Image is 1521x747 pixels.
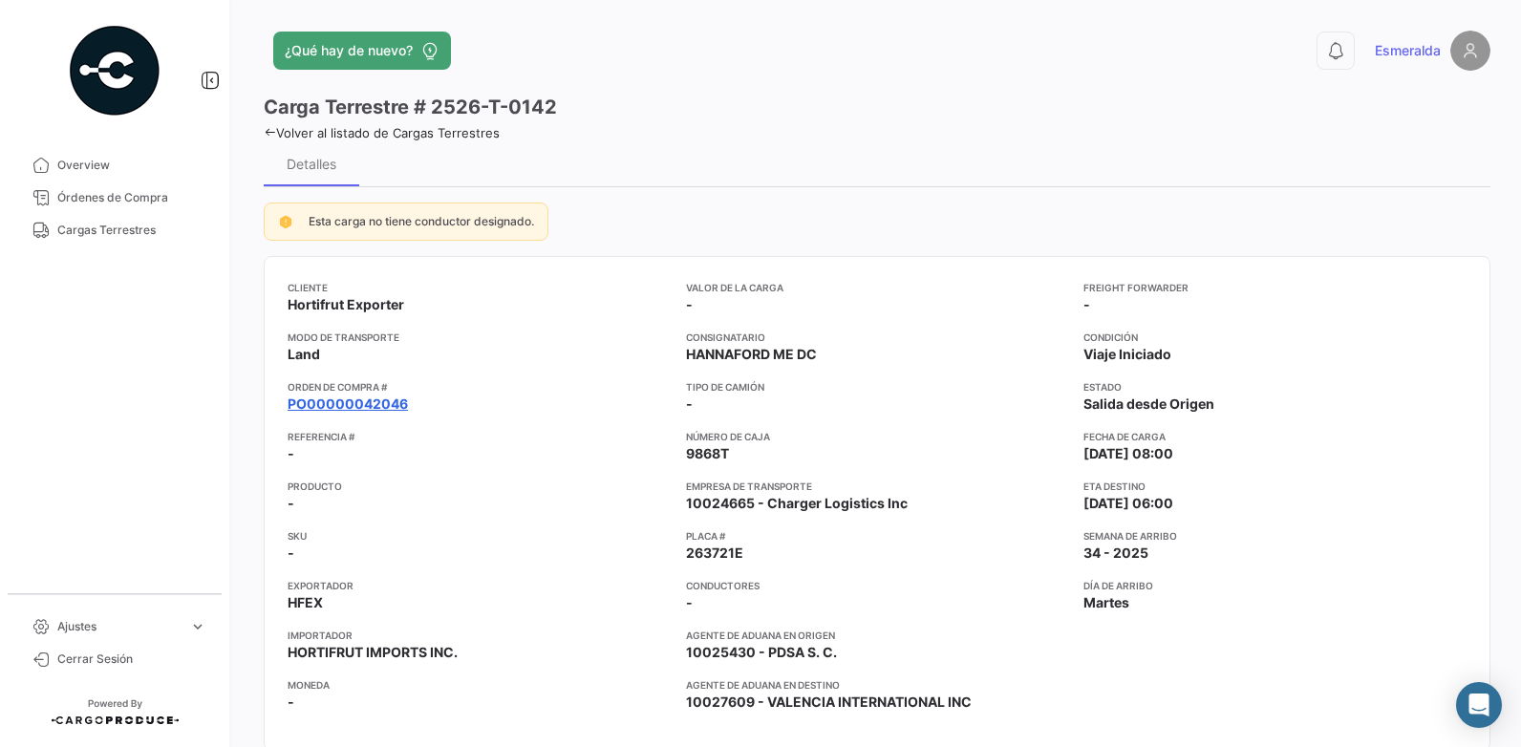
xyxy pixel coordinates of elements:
app-card-info-title: Moneda [288,677,671,693]
span: - [686,593,693,612]
span: [DATE] 08:00 [1083,444,1173,463]
img: powered-by.png [67,23,162,118]
span: ¿Qué hay de nuevo? [285,41,413,60]
app-card-info-title: Valor de la Carga [686,280,1069,295]
button: ¿Qué hay de nuevo? [273,32,451,70]
span: 34 - 2025 [1083,544,1148,563]
a: Volver al listado de Cargas Terrestres [264,125,500,140]
app-card-info-title: Placa # [686,528,1069,544]
span: HFEX [288,593,323,612]
app-card-info-title: SKU [288,528,671,544]
a: Órdenes de Compra [15,181,214,214]
span: 10025430 - PDSA S. C. [686,643,837,662]
app-card-info-title: Importador [288,628,671,643]
app-card-info-title: Orden de Compra # [288,379,671,395]
span: [DATE] 06:00 [1083,494,1173,513]
app-card-info-title: Día de Arribo [1083,578,1467,593]
h3: Carga Terrestre # 2526-T-0142 [264,94,557,120]
span: Órdenes de Compra [57,189,206,206]
span: 10027609 - VALENCIA INTERNATIONAL INC [686,693,972,712]
span: 9868T [686,444,729,463]
app-card-info-title: Agente de Aduana en Destino [686,677,1069,693]
app-card-info-title: Semana de Arribo [1083,528,1467,544]
div: Detalles [287,156,336,172]
span: - [686,295,693,314]
span: Esta carga no tiene conductor designado. [309,214,534,228]
img: placeholder-user.png [1450,31,1490,71]
app-card-info-title: Fecha de carga [1083,429,1467,444]
span: Cargas Terrestres [57,222,206,239]
span: Martes [1083,593,1129,612]
app-card-info-title: Cliente [288,280,671,295]
div: Abrir Intercom Messenger [1456,682,1502,728]
span: - [288,693,294,712]
a: Cargas Terrestres [15,214,214,246]
a: PO00000042046 [288,395,408,414]
span: - [686,395,693,414]
span: - [288,494,294,513]
app-card-info-title: Freight Forwarder [1083,280,1467,295]
span: - [288,544,294,563]
span: HANNAFORD ME DC [686,345,817,364]
a: Overview [15,149,214,181]
app-card-info-title: Tipo de Camión [686,379,1069,395]
span: Land [288,345,320,364]
app-card-info-title: Modo de Transporte [288,330,671,345]
span: Esmeralda [1375,41,1441,60]
span: Salida desde Origen [1083,395,1214,414]
app-card-info-title: Empresa de Transporte [686,479,1069,494]
span: 263721E [686,544,743,563]
span: Overview [57,157,206,174]
app-card-info-title: Condición [1083,330,1467,345]
app-card-info-title: Conductores [686,578,1069,593]
span: Viaje Iniciado [1083,345,1171,364]
app-card-info-title: Referencia # [288,429,671,444]
app-card-info-title: Exportador [288,578,671,593]
span: HORTIFRUT IMPORTS INC. [288,643,458,662]
span: 10024665 - Charger Logistics Inc [686,494,908,513]
app-card-info-title: Número de Caja [686,429,1069,444]
app-card-info-title: Consignatario [686,330,1069,345]
app-card-info-title: Estado [1083,379,1467,395]
app-card-info-title: Agente de Aduana en Origen [686,628,1069,643]
span: expand_more [189,618,206,635]
span: Ajustes [57,618,182,635]
span: Hortifrut Exporter [288,295,404,314]
span: - [1083,295,1090,314]
app-card-info-title: Producto [288,479,671,494]
span: Cerrar Sesión [57,651,206,668]
app-card-info-title: ETA Destino [1083,479,1467,494]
